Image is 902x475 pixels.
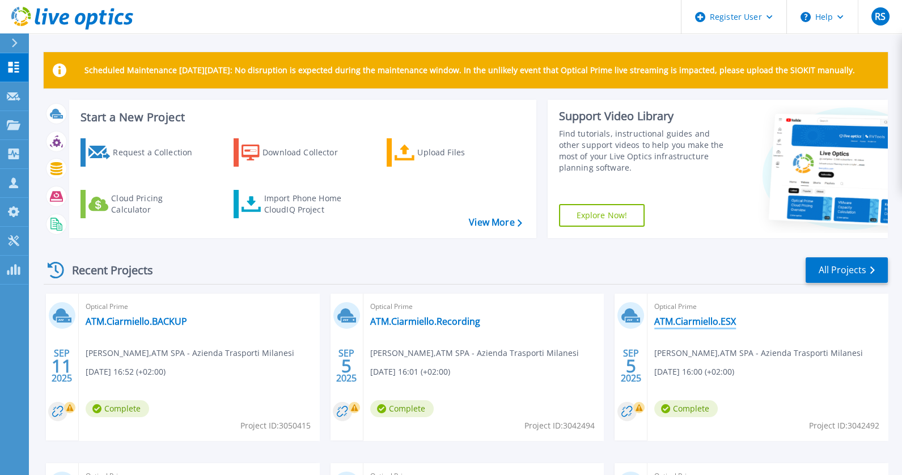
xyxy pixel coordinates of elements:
[81,138,207,167] a: Request a Collection
[240,419,311,432] span: Project ID: 3050415
[370,347,579,359] span: [PERSON_NAME] , ATM SPA - Azienda Trasporti Milanesi
[111,193,202,215] div: Cloud Pricing Calculator
[620,345,642,387] div: SEP 2025
[336,345,357,387] div: SEP 2025
[86,347,294,359] span: [PERSON_NAME] , ATM SPA - Azienda Trasporti Milanesi
[559,109,730,124] div: Support Video Library
[86,400,149,417] span: Complete
[86,316,187,327] a: ATM.Ciarmiello.BACKUP
[654,366,734,378] span: [DATE] 16:00 (+02:00)
[417,141,508,164] div: Upload Files
[559,128,730,173] div: Find tutorials, instructional guides and other support videos to help you make the most of your L...
[81,190,207,218] a: Cloud Pricing Calculator
[524,419,595,432] span: Project ID: 3042494
[262,141,353,164] div: Download Collector
[654,400,718,417] span: Complete
[81,111,522,124] h3: Start a New Project
[654,347,863,359] span: [PERSON_NAME] , ATM SPA - Azienda Trasporti Milanesi
[559,204,645,227] a: Explore Now!
[654,300,881,313] span: Optical Prime
[51,345,73,387] div: SEP 2025
[370,316,480,327] a: ATM.Ciarmiello.Recording
[370,366,450,378] span: [DATE] 16:01 (+02:00)
[113,141,204,164] div: Request a Collection
[264,193,353,215] div: Import Phone Home CloudIQ Project
[52,361,72,371] span: 11
[86,366,166,378] span: [DATE] 16:52 (+02:00)
[44,256,168,284] div: Recent Projects
[469,217,522,228] a: View More
[809,419,879,432] span: Project ID: 3042492
[626,361,636,371] span: 5
[875,12,886,21] span: RS
[806,257,888,283] a: All Projects
[387,138,513,167] a: Upload Files
[86,300,312,313] span: Optical Prime
[341,361,352,371] span: 5
[654,316,736,327] a: ATM.Ciarmiello.ESX
[370,300,597,313] span: Optical Prime
[234,138,360,167] a: Download Collector
[84,66,855,75] p: Scheduled Maintenance [DATE][DATE]: No disruption is expected during the maintenance window. In t...
[370,400,434,417] span: Complete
